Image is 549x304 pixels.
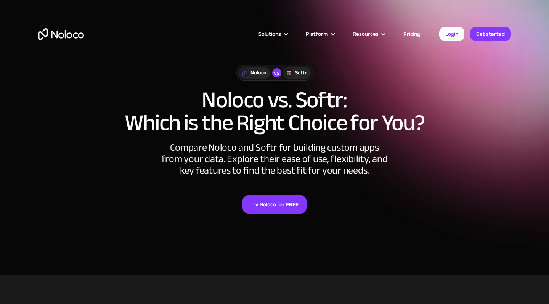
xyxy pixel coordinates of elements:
[38,28,84,40] a: home
[470,27,511,41] a: Get started
[296,29,343,39] div: Platform
[353,29,379,39] div: Resources
[286,199,299,209] strong: FREE
[394,29,430,39] a: Pricing
[249,29,296,39] div: Solutions
[258,29,281,39] div: Solutions
[38,88,511,134] h1: Noloco vs. Softr: Which is the Right Choice for You?
[272,68,281,77] div: vs
[295,69,307,77] div: Softr
[343,29,394,39] div: Resources
[160,142,389,176] div: Compare Noloco and Softr for building custom apps from your data. Explore their ease of use, flex...
[306,29,328,39] div: Platform
[242,195,307,214] a: Try Noloco forFREE
[439,27,464,41] a: Login
[250,69,266,77] div: Noloco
